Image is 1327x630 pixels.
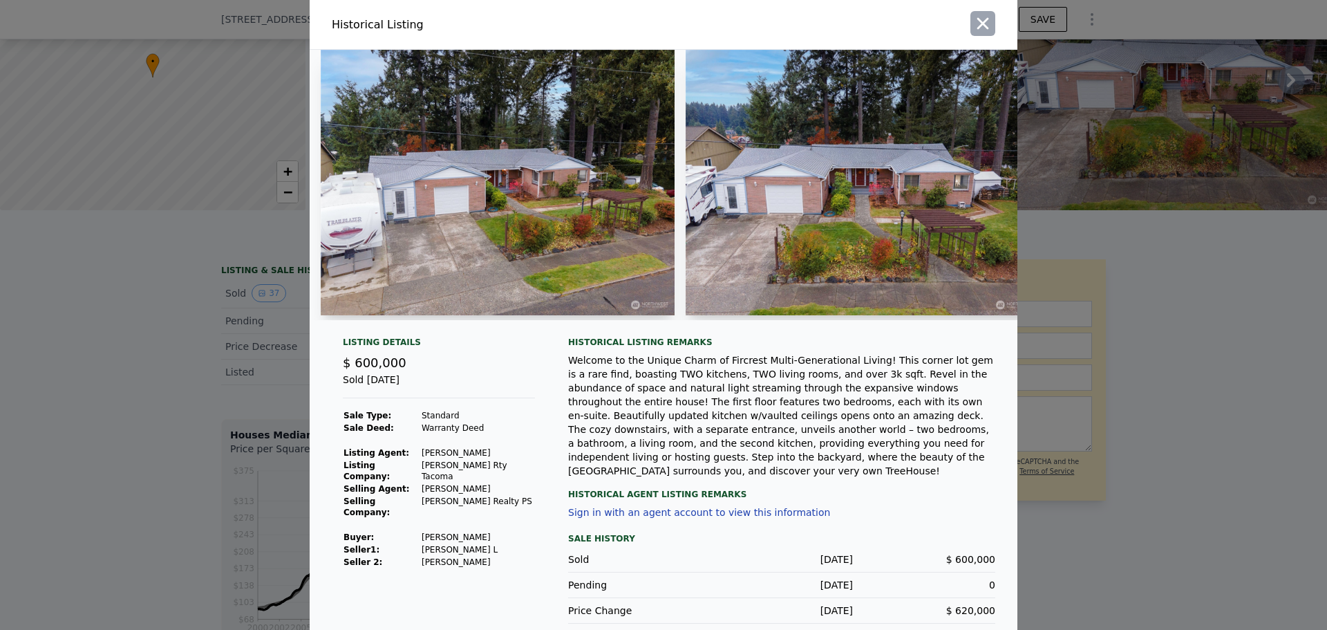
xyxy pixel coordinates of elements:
[332,17,658,33] div: Historical Listing
[568,530,995,547] div: Sale History
[421,422,535,434] td: Warranty Deed
[343,484,410,494] strong: Selling Agent:
[946,605,995,616] span: $ 620,000
[710,553,853,566] div: [DATE]
[343,545,379,555] strong: Seller 1 :
[343,337,535,353] div: Listing Details
[421,556,535,568] td: [PERSON_NAME]
[421,495,535,519] td: [PERSON_NAME] Realty PS
[343,532,374,542] strong: Buyer :
[321,50,675,315] img: Property Img
[343,448,409,458] strong: Listing Agent:
[568,604,710,618] div: Price Change
[568,478,995,500] div: Historical Agent Listing Remarks
[421,447,535,459] td: [PERSON_NAME]
[421,531,535,544] td: [PERSON_NAME]
[421,544,535,556] td: [PERSON_NAME] L
[710,578,853,592] div: [DATE]
[421,409,535,422] td: Standard
[343,411,391,420] strong: Sale Type:
[946,554,995,565] span: $ 600,000
[568,553,710,566] div: Sold
[343,557,382,567] strong: Seller 2:
[568,353,995,478] div: Welcome to the Unique Charm of Fircrest Multi-Generational Living! This corner lot gem is a rare ...
[710,604,853,618] div: [DATE]
[343,373,535,398] div: Sold [DATE]
[343,355,406,370] span: $ 600,000
[421,459,535,483] td: [PERSON_NAME] Rty Tacoma
[343,423,394,433] strong: Sale Deed:
[853,578,995,592] div: 0
[568,337,995,348] div: Historical Listing remarks
[343,461,390,481] strong: Listing Company:
[343,497,390,517] strong: Selling Company:
[421,483,535,495] td: [PERSON_NAME]
[568,578,710,592] div: Pending
[686,50,1039,315] img: Property Img
[568,507,830,518] button: Sign in with an agent account to view this information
